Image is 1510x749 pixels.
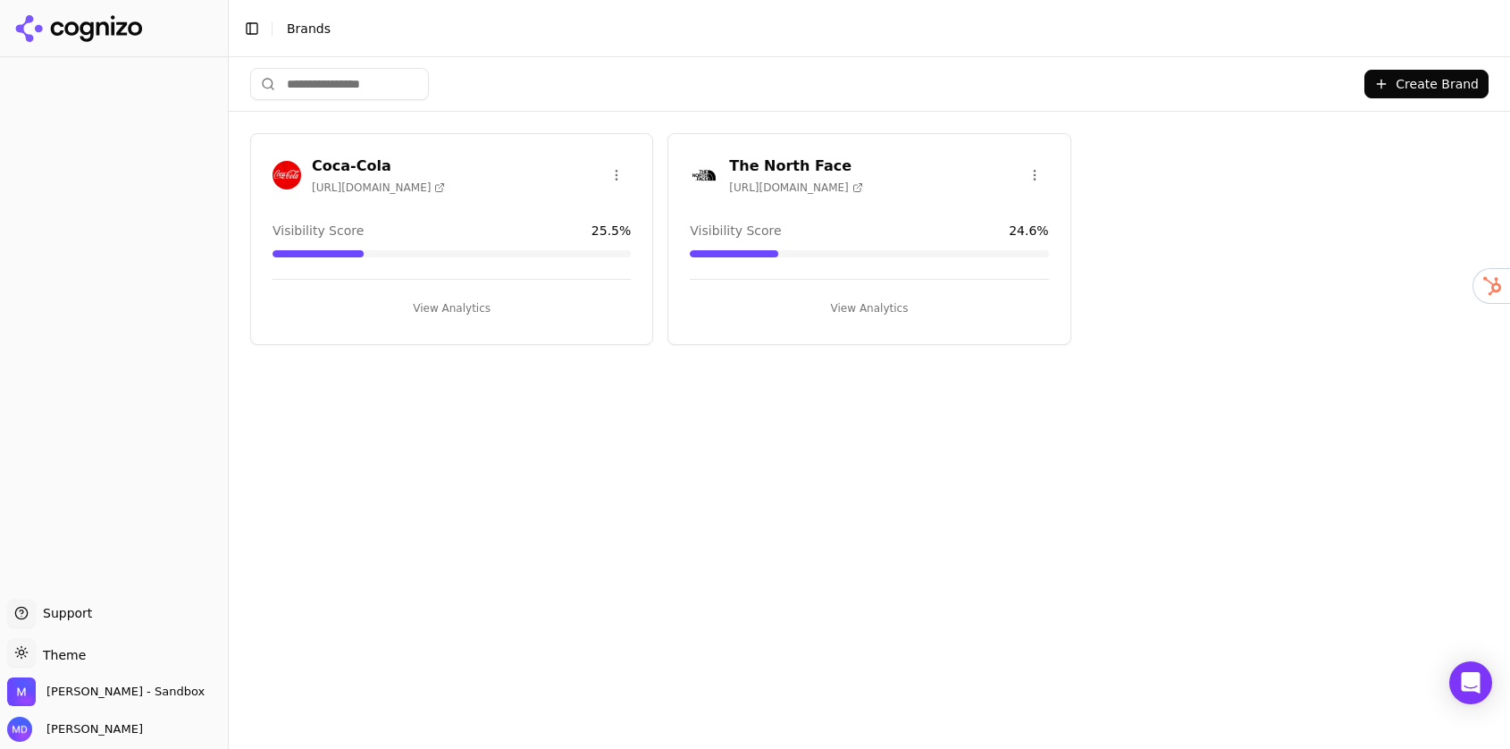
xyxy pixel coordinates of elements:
[729,156,862,177] h3: The North Face
[273,294,631,323] button: View Analytics
[7,677,205,706] button: Open organization switcher
[7,717,32,742] img: Melissa Dowd
[690,161,718,189] img: The North Face
[7,717,143,742] button: Open user button
[36,648,86,662] span: Theme
[312,156,445,177] h3: Coca-Cola
[690,294,1048,323] button: View Analytics
[36,604,92,622] span: Support
[287,21,331,36] span: Brands
[46,684,205,700] span: Melissa Dowd - Sandbox
[273,161,301,189] img: Coca-Cola
[312,181,445,195] span: [URL][DOMAIN_NAME]
[7,677,36,706] img: Melissa Dowd - Sandbox
[287,20,1460,38] nav: breadcrumb
[690,222,781,240] span: Visibility Score
[729,181,862,195] span: [URL][DOMAIN_NAME]
[1009,222,1048,240] span: 24.6 %
[273,222,364,240] span: Visibility Score
[39,721,143,737] span: [PERSON_NAME]
[591,222,631,240] span: 25.5 %
[1449,661,1492,704] div: Open Intercom Messenger
[1364,70,1489,98] button: Create Brand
